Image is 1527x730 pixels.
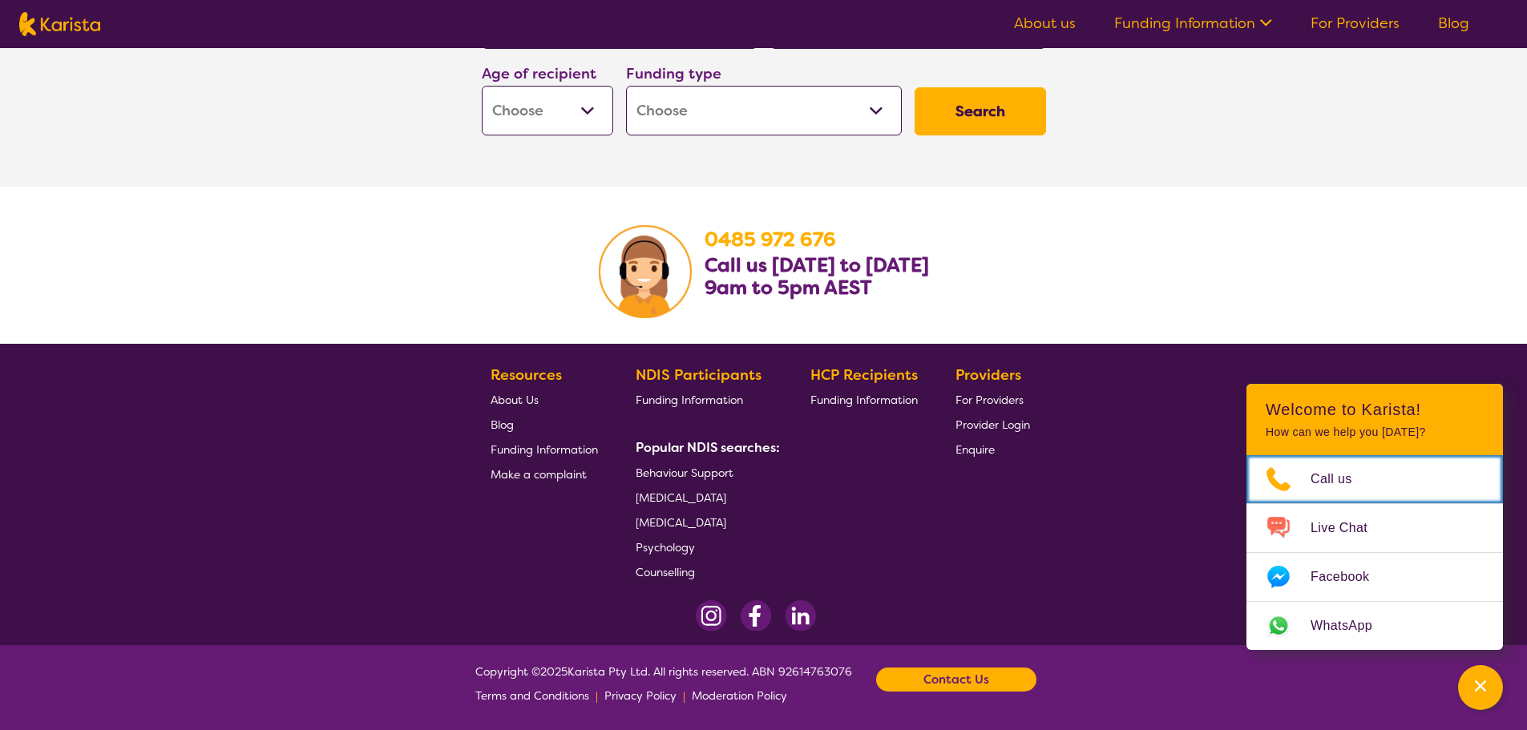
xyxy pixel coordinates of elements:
[955,412,1030,437] a: Provider Login
[596,684,598,708] p: |
[1311,614,1392,638] span: WhatsApp
[636,387,774,412] a: Funding Information
[955,387,1030,412] a: For Providers
[475,688,589,703] span: Terms and Conditions
[636,540,695,555] span: Psychology
[705,227,836,252] a: 0485 972 676
[636,510,774,534] a: [MEDICAL_DATA]
[696,600,727,631] img: Instagram
[810,387,918,412] a: Funding Information
[636,485,774,510] a: [MEDICAL_DATA]
[636,559,774,584] a: Counselling
[636,534,774,559] a: Psychology
[491,437,598,462] a: Funding Information
[491,365,562,385] b: Resources
[1246,455,1503,650] ul: Choose channel
[923,667,989,692] b: Contact Us
[491,387,598,412] a: About Us
[785,600,816,631] img: LinkedIn
[692,684,787,708] a: Moderation Policy
[491,412,598,437] a: Blog
[491,462,598,486] a: Make a complaint
[604,684,677,708] a: Privacy Policy
[705,275,872,300] b: 9am to 5pm AEST
[683,684,685,708] p: |
[692,688,787,703] span: Moderation Policy
[1246,602,1503,650] a: Web link opens in a new tab.
[1266,400,1484,419] h2: Welcome to Karista!
[636,490,726,505] span: [MEDICAL_DATA]
[1458,665,1503,710] button: Channel Menu
[915,87,1046,135] button: Search
[475,659,852,708] span: Copyright © 2025 Karista Pty Ltd. All rights reserved. ABN 92614763076
[955,437,1030,462] a: Enquire
[740,600,772,631] img: Facebook
[955,365,1021,385] b: Providers
[1266,425,1484,439] p: How can we help you [DATE]?
[636,460,774,485] a: Behaviour Support
[636,565,695,579] span: Counselling
[19,12,100,36] img: Karista logo
[482,64,596,83] label: Age of recipient
[1014,14,1076,33] a: About us
[636,365,761,385] b: NDIS Participants
[491,467,587,482] span: Make a complaint
[636,393,743,407] span: Funding Information
[604,688,677,703] span: Privacy Policy
[599,225,692,318] img: Karista Client Service
[1438,14,1469,33] a: Blog
[1311,565,1388,589] span: Facebook
[636,439,780,456] b: Popular NDIS searches:
[1311,516,1387,540] span: Live Chat
[1311,14,1400,33] a: For Providers
[491,442,598,457] span: Funding Information
[810,393,918,407] span: Funding Information
[636,466,733,480] span: Behaviour Support
[475,684,589,708] a: Terms and Conditions
[955,393,1024,407] span: For Providers
[491,417,514,432] span: Blog
[705,252,929,278] b: Call us [DATE] to [DATE]
[955,417,1030,432] span: Provider Login
[1311,467,1371,491] span: Call us
[1114,14,1272,33] a: Funding Information
[810,365,918,385] b: HCP Recipients
[626,64,721,83] label: Funding type
[636,515,726,530] span: [MEDICAL_DATA]
[955,442,995,457] span: Enquire
[491,393,539,407] span: About Us
[1246,384,1503,650] div: Channel Menu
